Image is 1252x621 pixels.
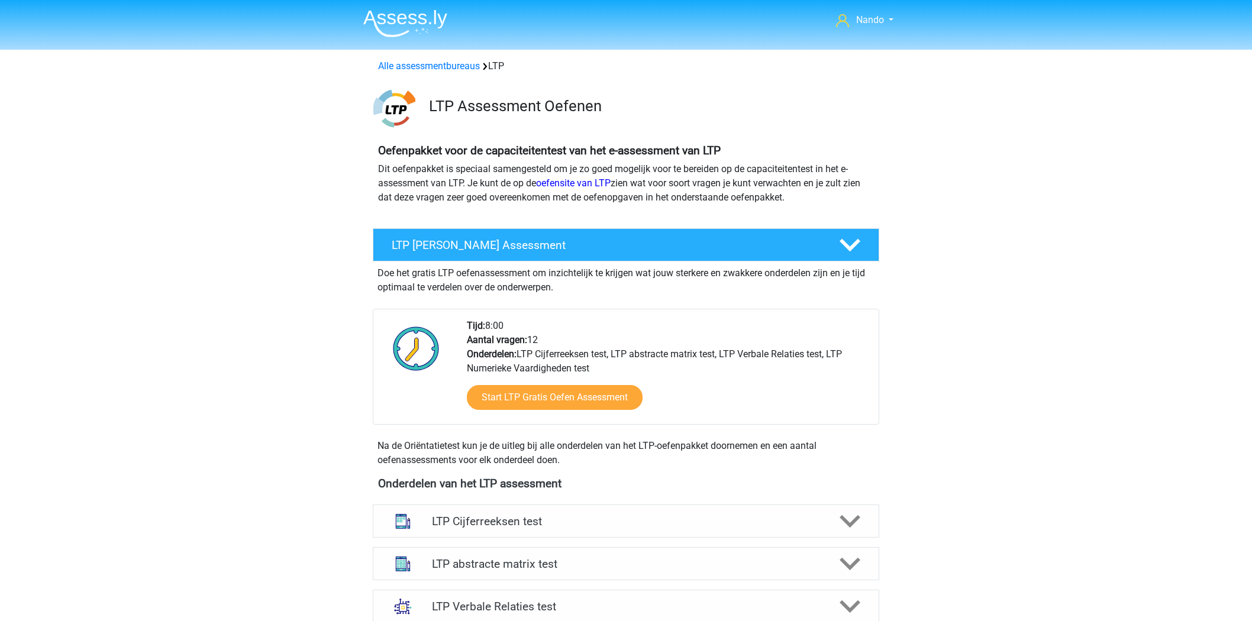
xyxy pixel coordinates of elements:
b: Tijd: [467,320,485,331]
img: abstracte matrices [388,548,418,579]
b: Oefenpakket voor de capaciteitentest van het e-assessment van LTP [378,144,721,157]
h4: LTP Verbale Relaties test [432,600,819,613]
h4: Onderdelen van het LTP assessment [378,477,874,490]
a: cijferreeksen LTP Cijferreeksen test [368,504,884,538]
a: abstracte matrices LTP abstracte matrix test [368,547,884,580]
p: Dit oefenpakket is speciaal samengesteld om je zo goed mogelijk voor te bereiden op de capaciteit... [378,162,874,205]
span: Nando [856,14,884,25]
a: oefensite van LTP [536,177,611,189]
a: Start LTP Gratis Oefen Assessment [467,385,643,410]
a: Nando [831,13,898,27]
a: LTP [PERSON_NAME] Assessment [368,228,884,261]
h4: LTP Cijferreeksen test [432,515,819,528]
a: Alle assessmentbureaus [378,60,480,72]
img: cijferreeksen [388,506,418,536]
b: Aantal vragen: [467,334,527,345]
div: Doe het gratis LTP oefenassessment om inzichtelijk te krijgen wat jouw sterkere en zwakkere onder... [373,261,879,295]
b: Onderdelen: [467,348,517,360]
img: Assessly [363,9,447,37]
div: Na de Oriëntatietest kun je de uitleg bij alle onderdelen van het LTP-oefenpakket doornemen en ee... [373,439,879,467]
img: ltp.png [373,88,415,130]
h4: LTP abstracte matrix test [432,557,819,571]
div: LTP [373,59,879,73]
h4: LTP [PERSON_NAME] Assessment [392,238,820,252]
div: 8:00 12 LTP Cijferreeksen test, LTP abstracte matrix test, LTP Verbale Relaties test, LTP Numerie... [458,319,878,424]
h3: LTP Assessment Oefenen [429,97,870,115]
img: Klok [386,319,446,378]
